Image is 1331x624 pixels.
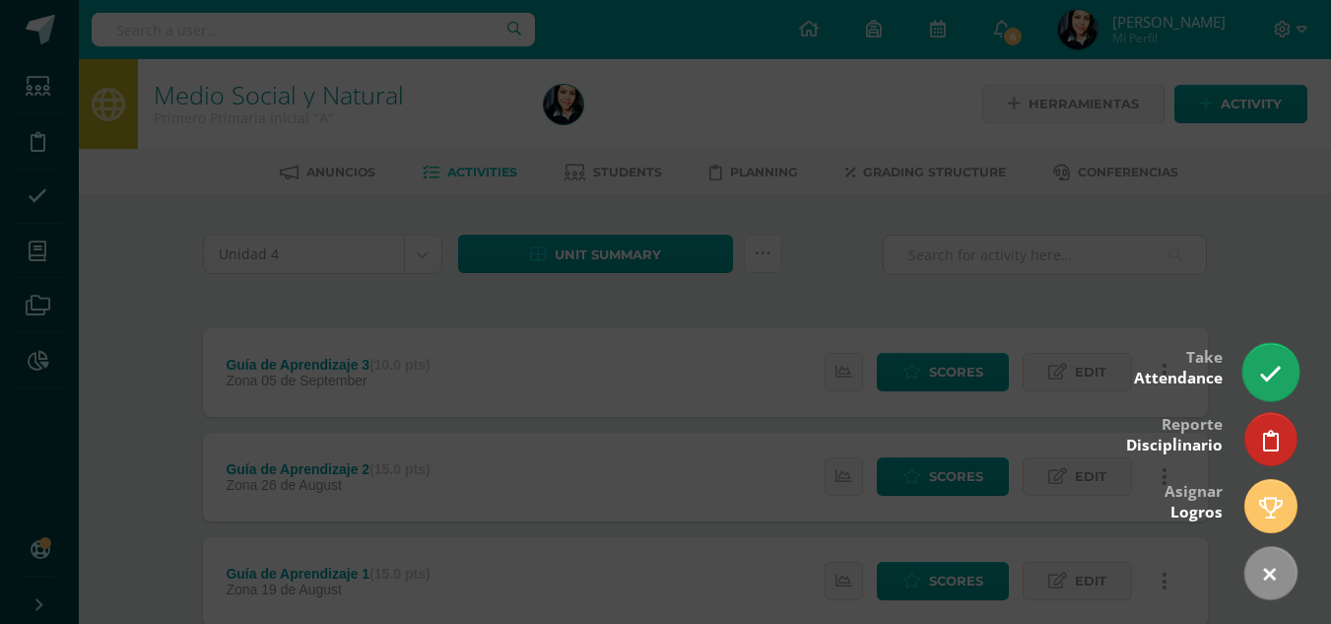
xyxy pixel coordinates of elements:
div: Asignar [1165,468,1223,532]
span: Attendance [1134,368,1223,388]
div: Reporte [1126,401,1223,465]
span: Disciplinario [1126,435,1223,455]
div: Take [1134,334,1223,398]
span: Logros [1170,502,1223,522]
